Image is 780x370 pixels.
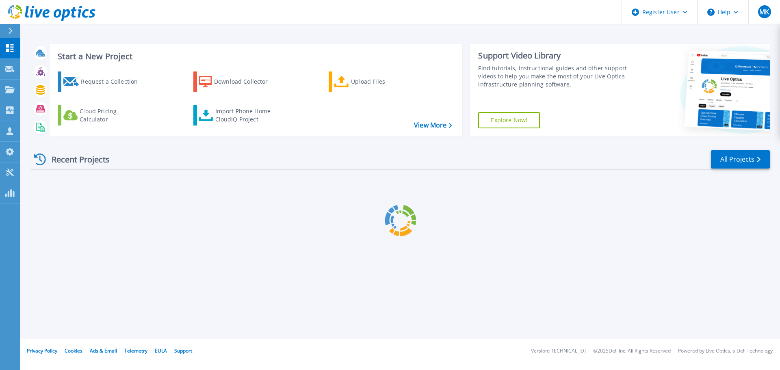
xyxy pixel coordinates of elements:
div: Cloud Pricing Calculator [80,107,145,123]
a: Explore Now! [478,112,540,128]
a: Download Collector [193,71,284,92]
a: Support [174,347,192,354]
a: All Projects [711,150,770,169]
div: Request a Collection [81,74,146,90]
div: Find tutorials, instructional guides and other support videos to help you make the most of your L... [478,64,631,89]
a: View More [414,121,452,129]
a: EULA [155,347,167,354]
a: Telemetry [124,347,147,354]
h3: Start a New Project [58,52,452,61]
a: Request a Collection [58,71,148,92]
li: Version: [TECHNICAL_ID] [531,348,586,354]
a: Ads & Email [90,347,117,354]
span: MK [759,9,769,15]
div: Import Phone Home CloudIQ Project [215,107,279,123]
div: Download Collector [214,74,279,90]
li: Powered by Live Optics, a Dell Technology [678,348,773,354]
div: Support Video Library [478,50,631,61]
div: Recent Projects [31,149,121,169]
a: Cookies [65,347,82,354]
a: Upload Files [329,71,419,92]
div: Upload Files [351,74,416,90]
a: Cloud Pricing Calculator [58,105,148,125]
li: © 2025 Dell Inc. All Rights Reserved [593,348,671,354]
a: Privacy Policy [27,347,57,354]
